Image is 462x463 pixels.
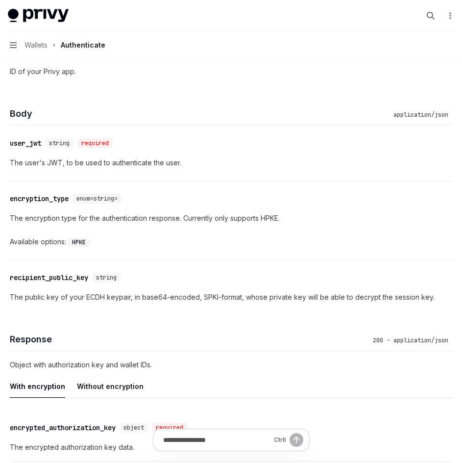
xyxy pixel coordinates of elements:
button: Open search [423,8,438,24]
div: required [77,138,113,148]
span: string [96,274,117,282]
p: ID of your Privy app. [10,66,452,77]
div: With encryption [10,375,65,398]
p: The public key of your ECDH keypair, in base64-encoded, SPKI-format, whose private key will be ab... [10,291,452,303]
div: Available options: [10,236,452,248]
p: Object with authorization key and wallet IDs. [10,359,452,371]
input: Ask a question... [163,429,270,451]
p: The user's JWT, to be used to authenticate the user. [10,157,452,169]
div: user_jwt [10,138,41,148]
div: recipient_public_key [10,273,88,283]
img: light logo [8,9,69,23]
button: More actions [444,9,454,23]
div: encryption_type [10,194,69,204]
div: Authenticate [61,39,105,51]
div: application/json [389,110,452,120]
div: 200 - application/json [369,335,452,345]
p: The encryption type for the authentication response. Currently only supports HPKE. [10,212,452,224]
span: Wallets [24,39,48,51]
div: encrypted_authorization_key [10,423,116,433]
span: string [49,139,70,147]
span: object [123,424,144,432]
h4: Body [10,107,389,120]
code: HPKE [68,237,90,247]
button: Send message [290,433,303,447]
span: enum<string> [76,195,118,203]
div: required [152,423,187,433]
div: Without encryption [77,375,144,398]
h4: Response [10,333,369,346]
